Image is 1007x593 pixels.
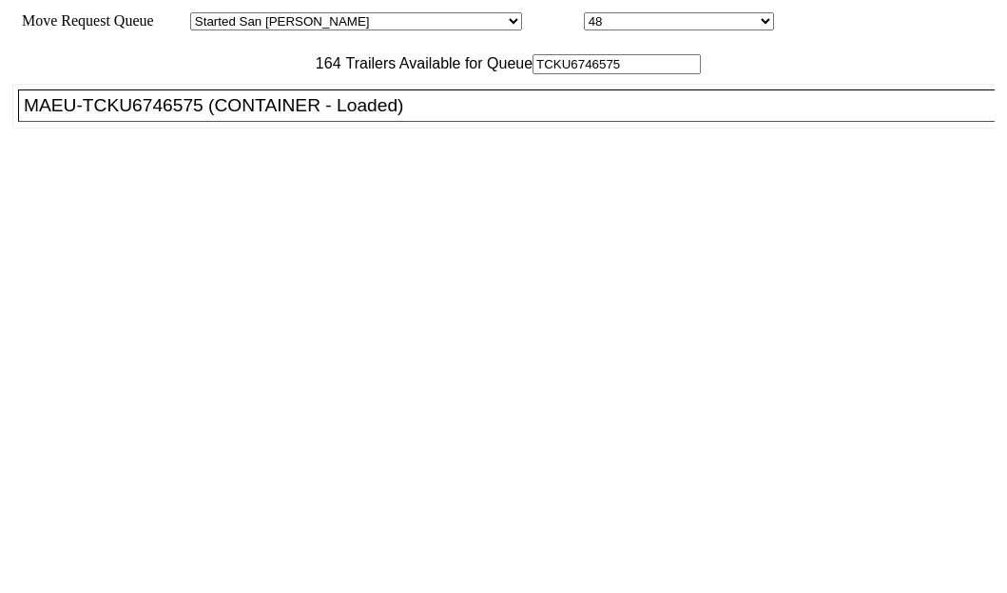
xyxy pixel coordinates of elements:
span: Trailers Available for Queue [341,55,533,71]
span: 164 [306,55,341,71]
input: Filter Available Trailers [533,54,701,74]
span: Move Request Queue [12,12,154,29]
span: Location [526,12,580,29]
span: Area [157,12,186,29]
div: MAEU-TCKU6746575 (CONTAINER - Loaded) [24,95,1006,116]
